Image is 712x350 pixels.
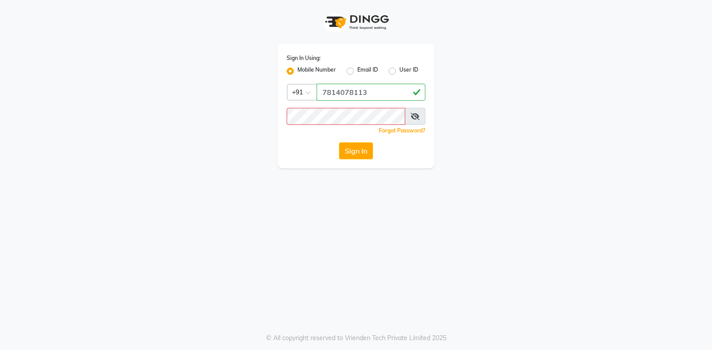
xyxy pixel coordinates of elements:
input: Username [317,84,425,101]
label: Mobile Number [297,66,336,77]
img: logo1.svg [320,9,392,35]
label: Sign In Using: [287,54,321,62]
label: Email ID [357,66,378,77]
input: Username [287,108,405,125]
button: Sign In [339,142,373,159]
label: User ID [399,66,418,77]
a: Forgot Password? [379,127,425,134]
